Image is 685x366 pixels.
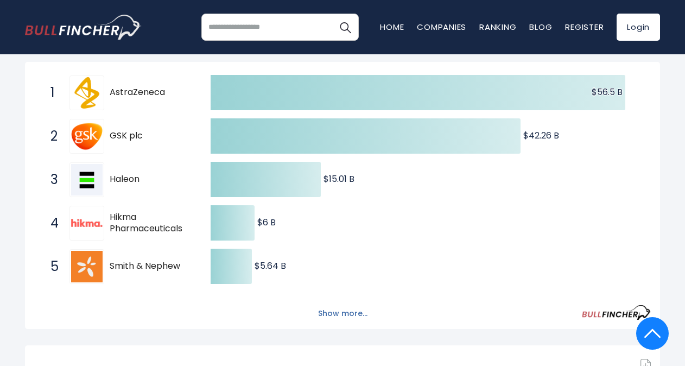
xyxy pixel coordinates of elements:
[324,173,354,185] text: $15.01 B
[417,21,466,33] a: Companies
[617,14,660,41] a: Login
[110,130,192,142] span: GSK plc
[110,87,192,98] span: AstraZeneca
[25,15,142,40] img: bullfincher logo
[45,214,56,232] span: 4
[257,216,276,229] text: $6 B
[71,219,103,227] img: Hikma Pharmaceuticals
[380,21,404,33] a: Home
[479,21,516,33] a: Ranking
[565,21,604,33] a: Register
[255,260,286,272] text: $5.64 B
[110,212,192,235] span: Hikma Pharmaceuticals
[523,129,559,142] text: $42.26 B
[592,86,623,98] text: $56.5 B
[312,305,374,323] button: Show more...
[110,261,192,272] span: Smith & Nephew
[71,251,103,282] img: Smith & Nephew
[110,174,192,185] span: Haleon
[529,21,552,33] a: Blog
[45,84,56,102] span: 1
[71,164,103,195] img: Haleon
[45,127,56,146] span: 2
[45,257,56,276] span: 5
[71,77,103,109] img: AstraZeneca
[71,121,103,152] img: GSK plc
[332,14,359,41] button: Search
[25,15,142,40] a: Go to homepage
[45,171,56,189] span: 3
